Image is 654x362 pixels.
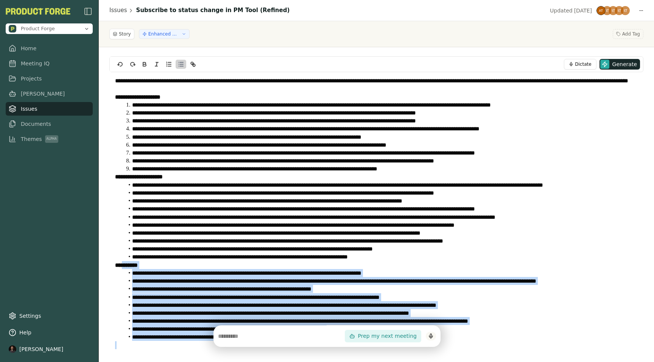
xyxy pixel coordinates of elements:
span: Themes [21,135,58,143]
a: Projects [6,72,93,85]
button: PF-Logo [6,8,70,15]
img: Adam Tucker [596,6,606,15]
img: Adam Tucker [609,6,618,15]
button: Italic [151,60,162,69]
span: [DATE] [574,7,592,14]
span: Home [21,45,36,52]
button: Close Sidebar [84,7,93,16]
img: Adam Tucker [603,6,612,15]
span: Issues [21,105,37,113]
a: Documents [6,117,93,131]
a: Meeting IQ [6,57,93,70]
img: Adam Tucker [621,6,630,15]
button: redo [127,60,138,69]
span: Documents [21,120,51,128]
span: Add Tag [622,31,640,37]
button: Link [188,60,198,69]
button: Prep my next meeting [345,330,421,342]
a: Issues [109,6,127,15]
span: Prep my next meeting [358,332,417,340]
span: Product Forge [21,25,55,32]
button: Bullet [176,60,186,69]
span: Story [119,31,131,37]
button: Generate [599,59,640,70]
a: Issues [6,102,93,116]
span: Updated [550,7,573,14]
button: Dictate [564,59,596,70]
button: [PERSON_NAME] [6,342,93,356]
button: Enhanced Artifact Integration Sync and Real-Time Status Management [139,29,190,39]
a: Settings [6,309,93,323]
button: Help [6,326,93,339]
span: Dictate [575,61,591,67]
span: Projects [21,75,42,82]
a: Home [6,42,93,55]
span: Meeting IQ [21,60,50,67]
button: Story [109,29,134,39]
a: ThemesAlpha [6,132,93,146]
span: Generate [612,60,637,68]
button: Updated[DATE]Adam TuckerAdam TuckerAdam TuckerAdam TuckerAdam Tucker [545,5,634,16]
img: Product Forge [6,8,70,15]
button: Open organization switcher [6,23,93,34]
button: undo [115,60,126,69]
img: Adam Tucker [615,6,624,15]
h1: Subscribe to status change in PM Tool (Refined) [136,6,290,15]
img: sidebar [84,7,93,16]
span: [PERSON_NAME] [21,90,65,97]
button: Start voice dictation [426,332,436,340]
button: Ordered [163,60,174,69]
a: [PERSON_NAME] [6,87,93,101]
img: profile [9,345,16,353]
button: Bold [139,60,150,69]
span: Enhanced Artifact Integration Sync and Real-Time Status Management [148,31,179,37]
img: Product Forge [9,25,16,32]
span: Alpha [45,135,58,143]
button: Add Tag [613,29,643,39]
